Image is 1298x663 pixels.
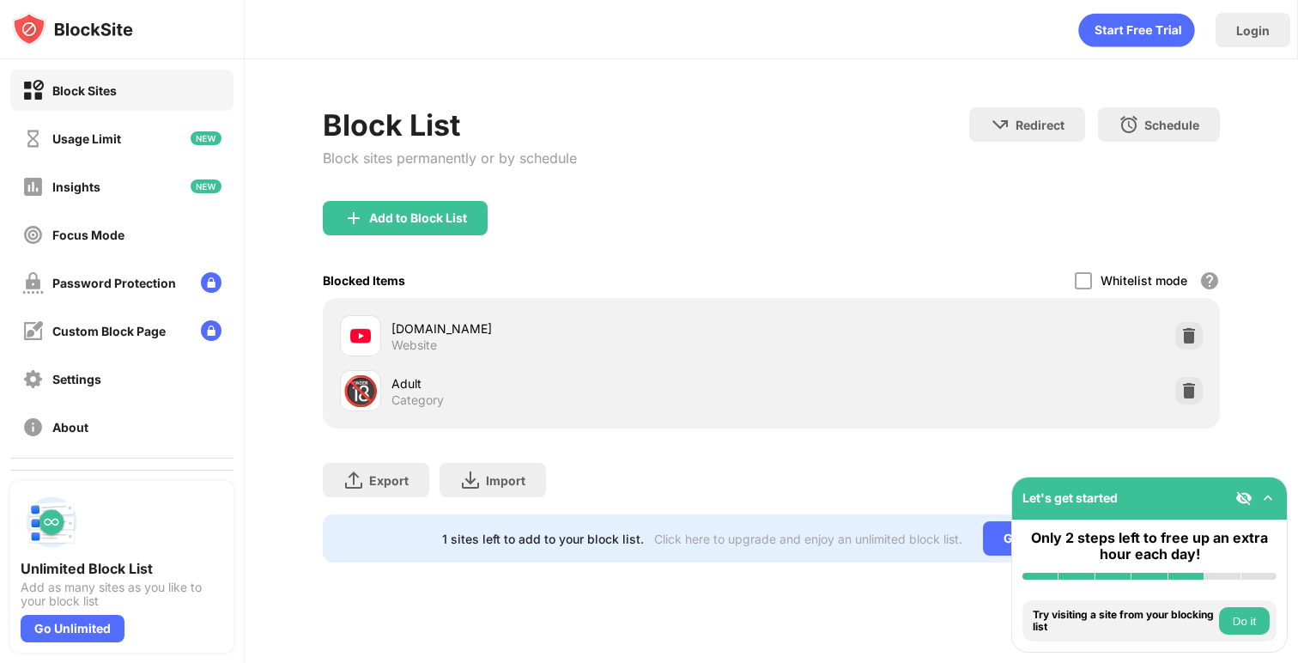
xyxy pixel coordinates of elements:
[1144,118,1199,132] div: Schedule
[12,12,133,46] img: logo-blocksite.svg
[22,272,44,294] img: password-protection-off.svg
[191,179,221,193] img: new-icon.svg
[52,228,124,242] div: Focus Mode
[22,417,44,438] img: about-off.svg
[369,473,409,488] div: Export
[391,338,437,353] div: Website
[391,374,772,392] div: Adult
[52,83,117,98] div: Block Sites
[1101,273,1187,288] div: Whitelist mode
[191,131,221,145] img: new-icon.svg
[1022,490,1118,505] div: Let's get started
[486,473,525,488] div: Import
[983,521,1101,556] div: Go Unlimited
[21,491,82,553] img: push-block-list.svg
[52,131,121,146] div: Usage Limit
[52,372,101,386] div: Settings
[323,149,577,167] div: Block sites permanently or by schedule
[52,420,88,435] div: About
[22,368,44,390] img: settings-off.svg
[22,224,44,246] img: focus-off.svg
[391,392,444,408] div: Category
[1219,607,1270,635] button: Do it
[1236,23,1270,38] div: Login
[442,532,644,546] div: 1 sites left to add to your block list.
[369,211,467,225] div: Add to Block List
[1033,609,1215,634] div: Try visiting a site from your blocking list
[201,272,221,293] img: lock-menu.svg
[1259,490,1277,507] img: omni-setup-toggle.svg
[52,276,176,290] div: Password Protection
[654,532,962,546] div: Click here to upgrade and enjoy an unlimited block list.
[22,320,44,342] img: customize-block-page-off.svg
[1016,118,1064,132] div: Redirect
[52,324,166,338] div: Custom Block Page
[52,179,100,194] div: Insights
[350,325,371,346] img: favicons
[1235,490,1253,507] img: eye-not-visible.svg
[22,176,44,198] img: insights-off.svg
[21,560,223,577] div: Unlimited Block List
[21,581,223,608] div: Add as many sites as you like to your block list
[22,80,44,101] img: block-on.svg
[391,319,772,338] div: [DOMAIN_NAME]
[22,128,44,149] img: time-usage-off.svg
[201,320,221,341] img: lock-menu.svg
[323,273,405,288] div: Blocked Items
[343,374,379,409] div: 🔞
[323,107,577,143] div: Block List
[1022,530,1277,563] div: Only 2 steps left to free up an extra hour each day!
[1078,13,1195,47] div: animation
[21,615,124,642] div: Go Unlimited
